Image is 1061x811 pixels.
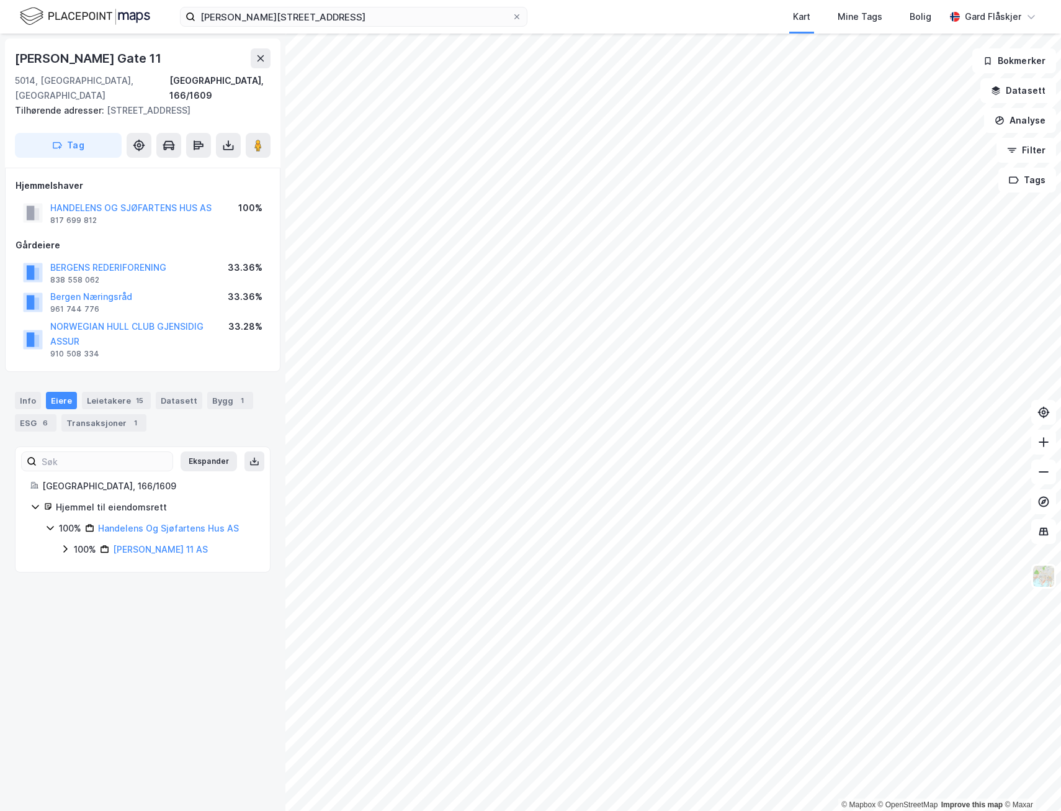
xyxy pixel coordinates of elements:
button: Analyse [984,108,1056,133]
div: 33.36% [228,260,262,275]
div: [GEOGRAPHIC_DATA], 166/1609 [42,479,255,494]
a: Mapbox [841,800,875,809]
div: 817 699 812 [50,215,97,225]
a: OpenStreetMap [878,800,938,809]
a: Improve this map [941,800,1003,809]
iframe: Chat Widget [999,751,1061,811]
div: Gard Flåskjer [965,9,1021,24]
div: Gårdeiere [16,238,270,253]
img: logo.f888ab2527a4732fd821a326f86c7f29.svg [20,6,150,27]
a: Handelens Og Sjøfartens Hus AS [98,523,239,533]
div: 910 508 334 [50,349,99,359]
div: Bygg [207,392,253,409]
div: Eiere [46,392,77,409]
div: 1 [236,394,248,407]
div: Bolig [910,9,931,24]
button: Filter [996,138,1056,163]
div: Hjemmel til eiendomsrett [56,500,255,515]
div: 100% [74,542,96,557]
button: Tag [15,133,122,158]
div: Transaksjoner [61,414,146,432]
div: Kart [793,9,810,24]
div: 961 744 776 [50,304,99,314]
img: Z [1032,564,1055,588]
div: 5014, [GEOGRAPHIC_DATA], [GEOGRAPHIC_DATA] [15,73,169,103]
div: 100% [59,521,81,536]
button: Tags [998,168,1056,193]
div: Leietakere [82,392,151,409]
div: Hjemmelshaver [16,178,270,193]
a: [PERSON_NAME] 11 AS [113,544,208,555]
input: Søk på adresse, matrikkel, gårdeiere, leietakere eller personer [195,7,512,26]
div: Kontrollprogram for chat [999,751,1061,811]
div: 838 558 062 [50,275,99,285]
button: Ekspander [181,451,237,471]
div: 1 [129,417,141,429]
div: 100% [238,201,262,215]
div: Info [15,392,41,409]
div: 33.28% [228,319,262,334]
input: Søk [37,452,172,471]
span: Tilhørende adresser: [15,105,107,116]
div: 15 [133,394,146,407]
div: [GEOGRAPHIC_DATA], 166/1609 [169,73,271,103]
button: Bokmerker [972,48,1056,73]
div: 6 [39,417,51,429]
div: ESG [15,414,56,432]
div: Mine Tags [838,9,882,24]
div: [STREET_ADDRESS] [15,103,261,118]
button: Datasett [980,78,1056,103]
div: 33.36% [228,289,262,304]
div: Datasett [156,392,202,409]
div: [PERSON_NAME] Gate 11 [15,48,164,68]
